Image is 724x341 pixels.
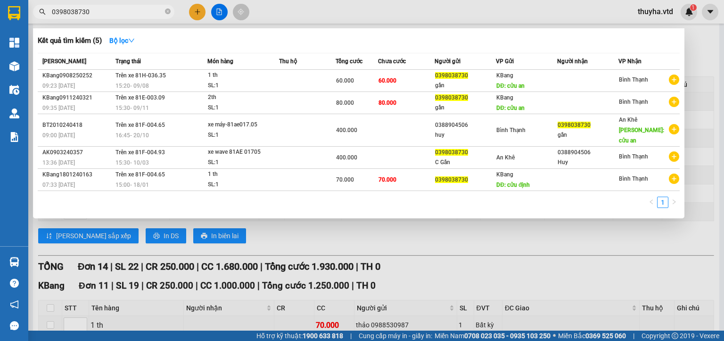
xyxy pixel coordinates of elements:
span: Trên xe 81F-004.93 [115,149,165,156]
span: plus-circle [669,97,679,107]
span: 400.000 [336,127,357,133]
span: 15:30 - 10/03 [115,159,149,166]
span: DĐ: cửu định [496,182,530,188]
span: Trạng thái [115,58,141,65]
a: 1 [658,197,668,208]
img: warehouse-icon [9,85,19,95]
button: Bộ lọcdown [102,33,142,48]
span: search [39,8,46,15]
span: 70.000 [378,176,396,183]
span: Bình Thạnh [619,175,648,182]
div: KBang1801240163 [42,170,113,180]
img: warehouse-icon [9,108,19,118]
span: Thu hộ [279,58,297,65]
div: Tên hàng: giày ( : 1 ) [8,67,166,78]
div: BT2010240418 [42,120,113,130]
div: SL: 1 [208,103,279,113]
span: 80.000 [336,100,354,106]
span: Trên xe 81F-004.65 [115,122,165,128]
div: SL: 1 [208,81,279,91]
span: Tổng cước [336,58,362,65]
span: 0398038730 [435,72,468,79]
span: KBang [496,171,513,178]
span: 70.000 [336,176,354,183]
div: SL: 1 [208,180,279,190]
div: SL: 1 [208,130,279,141]
div: huy [435,130,495,140]
div: cô liên [8,19,83,31]
span: 0398038730 [435,149,468,156]
strong: Bộ lọc [109,37,135,44]
span: 60.000 [378,77,396,84]
span: close-circle [165,8,171,17]
span: notification [10,300,19,309]
span: 09:35 [DATE] [42,105,75,111]
span: plus-circle [669,151,679,162]
span: Người nhận [557,58,588,65]
div: KBang0908250252 [42,71,113,81]
span: SL [82,66,95,79]
span: Bình Thạnh [619,153,648,160]
span: VP Gửi [496,58,514,65]
div: Chương [90,19,166,31]
img: solution-icon [9,132,19,142]
img: logo-vxr [8,6,20,20]
span: 09:23 [DATE] [42,83,75,89]
span: 15:20 - 09/08 [115,83,149,89]
span: Trên xe 81F-004.65 [115,171,165,178]
img: warehouse-icon [9,257,19,267]
span: Trên xe 81H-036.35 [115,72,166,79]
span: CR : [7,50,22,60]
span: 60.000 [336,77,354,84]
span: KBang [496,94,513,101]
span: plus-circle [669,75,679,85]
span: 0398038730 [435,94,468,101]
div: Bình Thạnh [90,8,166,19]
span: close-circle [165,8,171,14]
span: 0398038730 [558,122,591,128]
span: Bình Thạnh [619,99,648,105]
button: right [668,197,680,208]
img: dashboard-icon [9,38,19,48]
button: left [646,197,657,208]
span: An Khê [619,116,637,123]
div: 0388904506 [435,120,495,130]
div: gần [435,103,495,113]
span: plus-circle [669,174,679,184]
input: Tìm tên, số ĐT hoặc mã đơn [52,7,163,17]
span: Nhận: [90,9,113,19]
li: 1 [657,197,668,208]
span: 80.000 [378,100,396,106]
span: Món hàng [207,58,233,65]
span: [PERSON_NAME] [42,58,86,65]
span: 15:00 - 18/01 [115,182,149,188]
span: left [649,199,654,205]
span: 0398038730 [435,176,468,183]
span: [PERSON_NAME]: cửu an [619,127,664,144]
span: Chưa cước [378,58,406,65]
span: message [10,321,19,330]
span: An Khê [496,154,515,161]
div: 2th [208,92,279,103]
li: Previous Page [646,197,657,208]
span: 13:36 [DATE] [42,159,75,166]
div: KBang0911240321 [42,93,113,103]
div: 0388904506 [558,148,618,158]
span: Bình Thạnh [496,127,526,133]
div: 0387221484 [90,31,166,44]
div: 40.000 [7,50,85,61]
h3: Kết quả tìm kiếm ( 5 ) [38,36,102,46]
div: xe wave 81AE 01705 [208,147,279,158]
span: VP Nhận [618,58,642,65]
span: KBang [496,72,513,79]
div: AK0903240357 [42,148,113,158]
div: xe máy-81ae017.05 [208,120,279,130]
span: DĐ: cửu an [496,83,525,89]
span: 15:30 - 09/11 [115,105,149,111]
div: gần [435,81,495,91]
div: 1 th [208,70,279,81]
span: 09:00 [DATE] [42,132,75,139]
li: Next Page [668,197,680,208]
div: An Khê [8,8,83,19]
span: Người gửi [435,58,461,65]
